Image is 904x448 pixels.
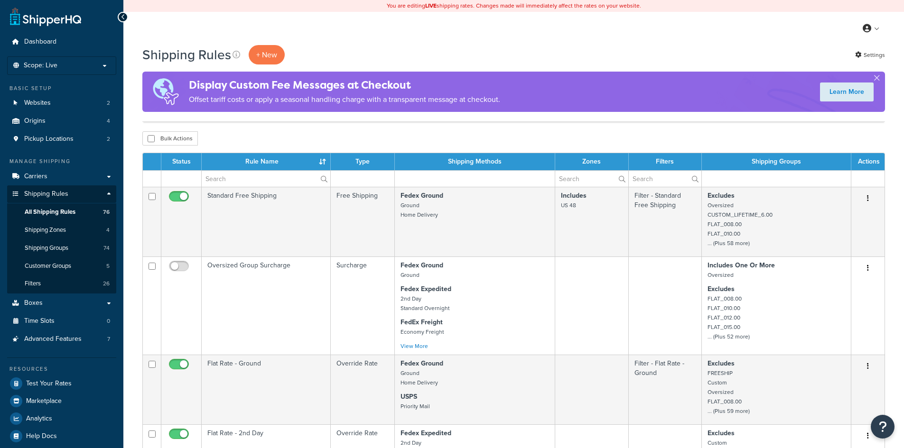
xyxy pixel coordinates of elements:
[107,335,110,343] span: 7
[708,260,775,270] strong: Includes One Or More
[7,257,116,275] li: Customer Groups
[401,342,428,350] a: View More
[10,7,81,26] a: ShipperHQ Home
[24,99,51,107] span: Websites
[7,157,116,165] div: Manage Shipping
[871,415,895,439] button: Open Resource Center
[401,271,419,279] small: Ground
[708,271,734,279] small: Oversized
[161,153,202,170] th: Status
[24,299,43,307] span: Boxes
[107,317,110,325] span: 0
[24,117,46,125] span: Origins
[708,428,735,438] strong: Excludes
[708,358,735,368] strong: Excludes
[851,153,885,170] th: Actions
[401,402,430,411] small: Priority Mail
[202,171,330,187] input: Search
[629,355,702,424] td: Filter - Flat Rate - Ground
[107,99,110,107] span: 2
[107,117,110,125] span: 4
[25,244,68,252] span: Shipping Groups
[7,203,116,221] a: All Shipping Rules 76
[7,94,116,112] a: Websites 2
[7,428,116,445] li: Help Docs
[401,369,438,387] small: Ground Home Delivery
[202,153,331,170] th: Rule Name : activate to sort column ascending
[708,294,750,341] small: FLAT_008.00 FLAT_010.00 FLAT_012.00 FLAT_015.00 ... (Plus 52 more)
[7,130,116,148] li: Pickup Locations
[7,185,116,203] a: Shipping Rules
[7,221,116,239] li: Shipping Zones
[24,335,82,343] span: Advanced Features
[26,397,62,405] span: Marketplace
[7,410,116,427] a: Analytics
[7,203,116,221] li: All Shipping Rules
[25,226,66,234] span: Shipping Zones
[401,328,444,336] small: Economy Freight
[142,131,198,146] button: Bulk Actions
[7,294,116,312] a: Boxes
[142,72,189,112] img: duties-banner-06bc72dcb5fe05cb3f9472aba00be2ae8eb53ab6f0d8bb03d382ba314ac3c341.png
[249,45,285,64] p: + New
[331,187,395,256] td: Free Shipping
[708,369,750,415] small: FREESHIP Custom Oversized FLAT_008.00 ... (Plus 59 more)
[702,153,851,170] th: Shipping Groups
[7,275,116,293] li: Filters
[7,33,116,51] a: Dashboard
[7,130,116,148] a: Pickup Locations 2
[7,330,116,348] li: Advanced Features
[401,294,449,312] small: 2nd Day Standard Overnight
[425,1,437,10] b: LIVE
[202,256,331,355] td: Oversized Group Surcharge
[24,173,47,181] span: Carriers
[7,365,116,373] div: Resources
[7,257,116,275] a: Customer Groups 5
[202,187,331,256] td: Standard Free Shipping
[7,375,116,392] li: Test Your Rates
[25,280,41,288] span: Filters
[401,392,417,402] strong: USPS
[7,168,116,185] a: Carriers
[7,275,116,293] a: Filters 26
[555,171,628,187] input: Search
[106,262,110,270] span: 5
[401,439,421,447] small: 2nd Day
[7,84,116,92] div: Basic Setup
[103,208,110,216] span: 76
[7,185,116,293] li: Shipping Rules
[331,153,395,170] th: Type
[401,201,438,219] small: Ground Home Delivery
[7,393,116,410] a: Marketplace
[708,201,773,247] small: Oversized CUSTOM_LIFETIME_6.00 FLAT_008.00 FLAT_010.00 ... (Plus 58 more)
[25,208,75,216] span: All Shipping Rules
[401,260,443,270] strong: Fedex Ground
[107,135,110,143] span: 2
[7,239,116,257] li: Shipping Groups
[395,153,555,170] th: Shipping Methods
[103,244,110,252] span: 74
[629,187,702,256] td: Filter - Standard Free Shipping
[24,38,56,46] span: Dashboard
[401,191,443,201] strong: Fedex Ground
[401,284,451,294] strong: Fedex Expedited
[555,153,629,170] th: Zones
[401,428,451,438] strong: Fedex Expedited
[26,432,57,440] span: Help Docs
[7,94,116,112] li: Websites
[708,191,735,201] strong: Excludes
[7,312,116,330] a: Time Slots 0
[401,317,443,327] strong: FedEx Freight
[142,46,231,64] h1: Shipping Rules
[561,191,587,201] strong: Includes
[24,317,55,325] span: Time Slots
[561,201,576,210] small: US 48
[24,190,68,198] span: Shipping Rules
[189,77,500,93] h4: Display Custom Fee Messages at Checkout
[25,262,71,270] span: Customer Groups
[855,48,885,62] a: Settings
